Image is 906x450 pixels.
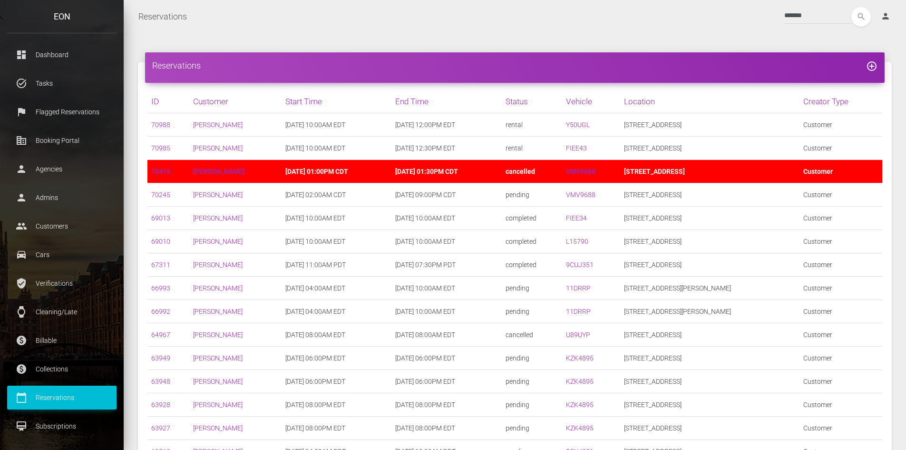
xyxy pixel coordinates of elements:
[502,417,562,440] td: pending
[566,144,587,152] a: FIEE43
[14,48,109,62] p: Dashboard
[193,121,243,129] a: [PERSON_NAME]
[391,230,502,253] td: [DATE] 10:00AM EDT
[391,160,502,183] td: [DATE] 01:30PM CDT
[799,160,882,183] td: Customer
[620,137,799,160] td: [STREET_ADDRESS]
[391,183,502,207] td: [DATE] 09:00PM CDT
[620,323,799,347] td: [STREET_ADDRESS]
[566,284,591,292] a: 11DRRP
[193,424,243,432] a: [PERSON_NAME]
[391,417,502,440] td: [DATE] 08:00PM EDT
[193,191,243,199] a: [PERSON_NAME]
[193,378,243,385] a: [PERSON_NAME]
[620,113,799,137] td: [STREET_ADDRESS]
[502,207,562,230] td: completed
[502,370,562,393] td: pending
[151,121,170,129] a: 70988
[851,7,871,27] i: search
[193,308,243,315] a: [PERSON_NAME]
[881,11,890,21] i: person
[151,424,170,432] a: 63927
[620,370,799,393] td: [STREET_ADDRESS]
[193,238,243,245] a: [PERSON_NAME]
[151,261,170,269] a: 67311
[14,305,109,319] p: Cleaning/Late
[620,183,799,207] td: [STREET_ADDRESS]
[7,71,117,95] a: task_alt Tasks
[152,60,877,71] h4: Reservations
[620,253,799,277] td: [STREET_ADDRESS]
[502,90,562,113] th: Status
[193,144,243,152] a: [PERSON_NAME]
[14,333,109,348] p: Billable
[620,347,799,370] td: [STREET_ADDRESS]
[7,186,117,210] a: person Admins
[282,393,392,417] td: [DATE] 08:00PM EDT
[151,354,170,362] a: 63949
[799,393,882,417] td: Customer
[391,300,502,323] td: [DATE] 10:00AM EDT
[566,308,591,315] a: 11DRRP
[193,331,243,339] a: [PERSON_NAME]
[391,253,502,277] td: [DATE] 07:30PM PDT
[282,183,392,207] td: [DATE] 02:00AM CDT
[7,43,117,67] a: dashboard Dashboard
[620,277,799,300] td: [STREET_ADDRESS][PERSON_NAME]
[14,76,109,90] p: Tasks
[7,157,117,181] a: person Agencies
[566,261,594,269] a: 9CUJ351
[502,230,562,253] td: completed
[14,133,109,148] p: Booking Portal
[799,347,882,370] td: Customer
[566,238,588,245] a: L15790
[14,190,109,205] p: Admins
[14,276,109,290] p: Verifications
[14,162,109,176] p: Agencies
[502,160,562,183] td: cancelled
[391,347,502,370] td: [DATE] 06:00PM EDT
[502,347,562,370] td: pending
[14,219,109,233] p: Customers
[502,277,562,300] td: pending
[282,230,392,253] td: [DATE] 10:00AM EDT
[7,129,117,152] a: corporate_fare Booking Portal
[799,370,882,393] td: Customer
[502,253,562,277] td: completed
[151,378,170,385] a: 63948
[799,230,882,253] td: Customer
[566,424,594,432] a: KZK4895
[282,90,392,113] th: Start Time
[620,393,799,417] td: [STREET_ADDRESS]
[282,417,392,440] td: [DATE] 08:00PM EDT
[14,105,109,119] p: Flagged Reservations
[502,323,562,347] td: cancelled
[151,331,170,339] a: 64967
[866,60,877,70] a: add_circle_outline
[566,331,590,339] a: U89UYP
[391,90,502,113] th: End Time
[866,60,877,72] i: add_circle_outline
[799,323,882,347] td: Customer
[151,308,170,315] a: 66992
[151,284,170,292] a: 66993
[193,401,243,409] a: [PERSON_NAME]
[620,207,799,230] td: [STREET_ADDRESS]
[7,100,117,124] a: flag Flagged Reservations
[7,414,117,438] a: card_membership Subscriptions
[282,160,392,183] td: [DATE] 01:00PM CDT
[620,417,799,440] td: [STREET_ADDRESS]
[138,5,187,29] a: Reservations
[391,137,502,160] td: [DATE] 12:30PM EDT
[7,243,117,267] a: drive_eta Cars
[189,90,282,113] th: Customer
[7,329,117,352] a: paid Billable
[7,386,117,410] a: calendar_today Reservations
[151,238,170,245] a: 69010
[14,362,109,376] p: Collections
[799,183,882,207] td: Customer
[282,113,392,137] td: [DATE] 10:00AM EDT
[14,390,109,405] p: Reservations
[566,168,595,175] a: VMV9688
[7,300,117,324] a: watch Cleaning/Late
